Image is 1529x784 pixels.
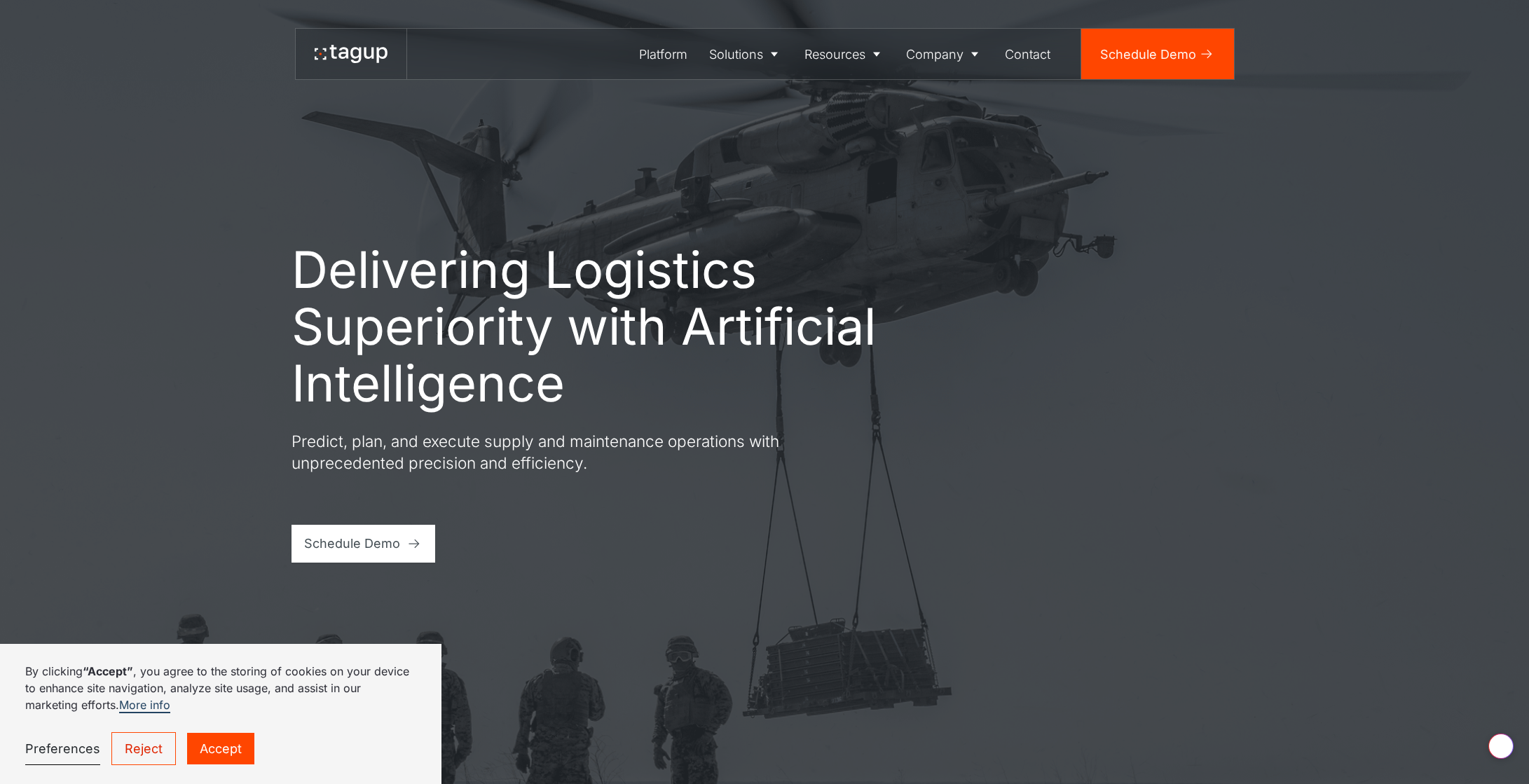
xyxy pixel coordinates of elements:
[292,525,435,563] a: Schedule Demo
[699,29,794,79] a: Solutions
[896,29,994,79] a: Company
[292,241,880,411] h1: Delivering Logistics Superiority with Artificial Intelligence
[793,29,896,79] a: Resources
[1081,29,1234,79] a: Schedule Demo
[119,698,170,713] a: More info
[1005,45,1050,64] div: Contact
[628,29,699,79] a: Platform
[639,45,687,64] div: Platform
[804,45,865,64] div: Resources
[304,534,400,553] div: Schedule Demo
[1100,45,1196,64] div: Schedule Demo
[906,45,964,64] div: Company
[187,733,254,764] a: Accept
[83,664,133,678] strong: “Accept”
[25,733,100,765] a: Preferences
[709,45,763,64] div: Solutions
[994,29,1062,79] a: Contact
[111,732,176,765] a: Reject
[292,430,796,474] p: Predict, plan, and execute supply and maintenance operations with unprecedented precision and eff...
[25,663,416,713] p: By clicking , you agree to the storing of cookies on your device to enhance site navigation, anal...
